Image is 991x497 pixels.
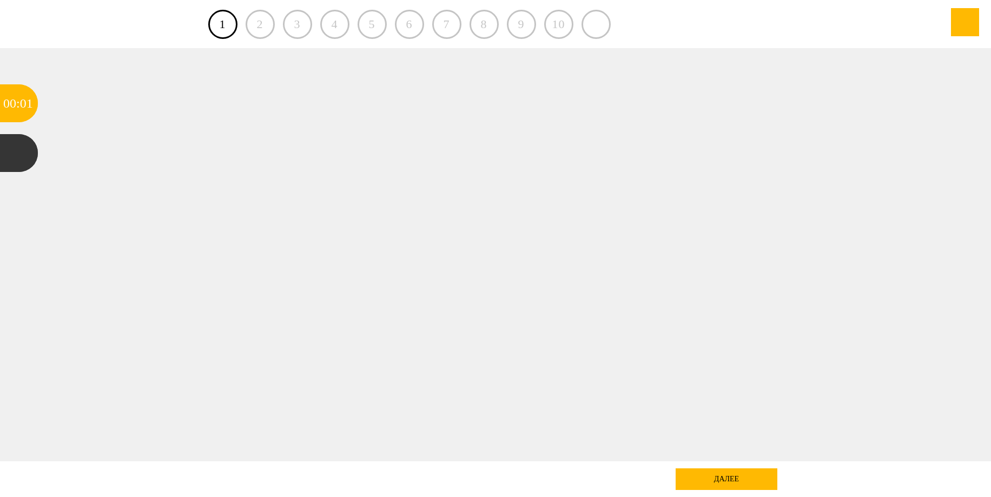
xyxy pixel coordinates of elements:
div: 6 [395,10,424,39]
div: 00 [3,84,16,122]
div: 3 [283,10,312,39]
div: : [16,84,20,122]
div: 01 [20,84,33,122]
div: 5 [358,10,387,39]
a: 1 [208,10,237,39]
div: 4 [320,10,349,39]
div: 7 [432,10,461,39]
div: 2 [246,10,275,39]
div: далее [676,468,777,490]
div: 9 [507,10,536,39]
div: 8 [470,10,499,39]
div: 10 [544,10,573,39]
